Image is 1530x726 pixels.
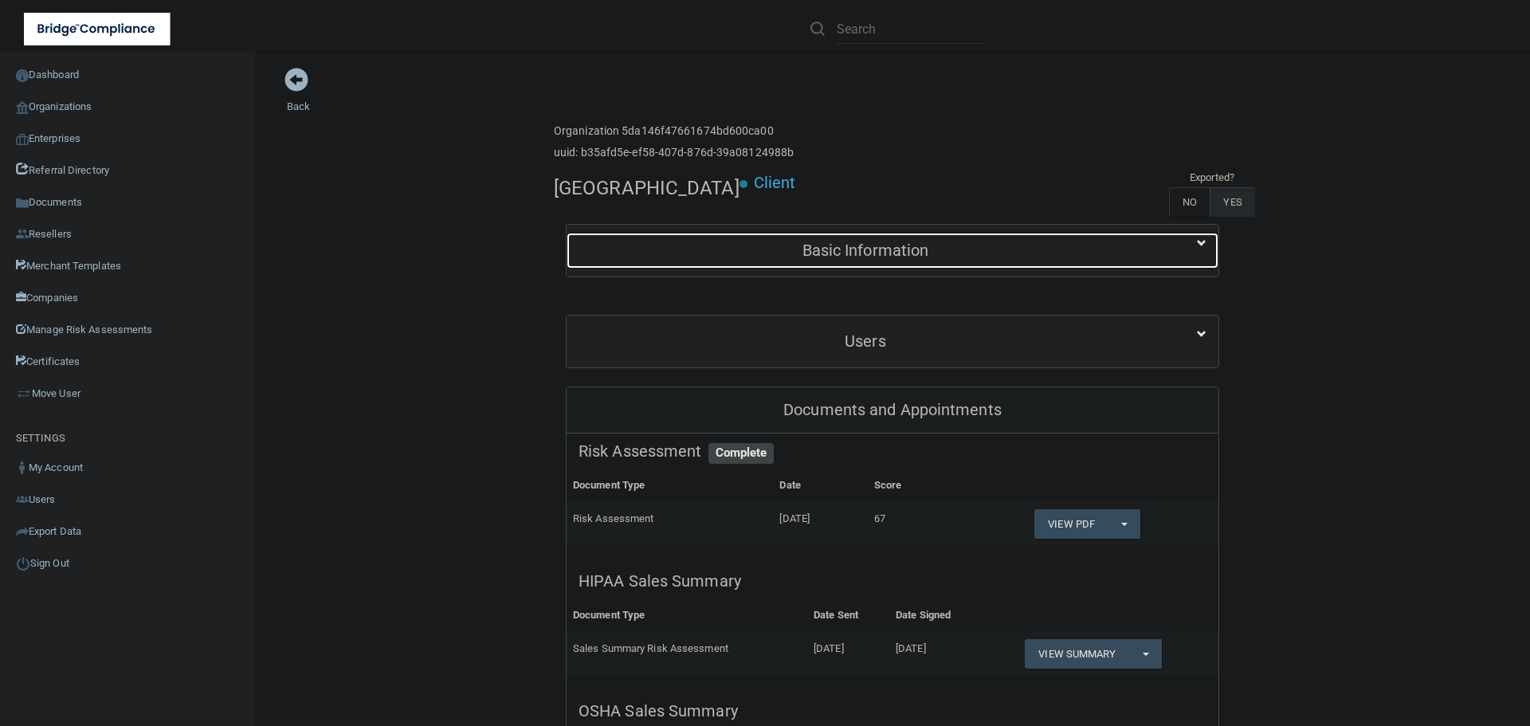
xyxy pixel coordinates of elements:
img: bridge_compliance_login_screen.278c3ca4.svg [24,13,171,45]
img: ic-search.3b580494.png [810,22,825,36]
label: SETTINGS [16,429,65,448]
a: Back [287,81,310,112]
p: Client [754,168,796,198]
a: View PDF [1034,509,1108,539]
img: ic_reseller.de258add.png [16,228,29,241]
a: View Summary [1025,639,1128,669]
img: ic_power_dark.7ecde6b1.png [16,556,30,571]
td: Sales Summary Risk Assessment [567,632,807,675]
h4: [GEOGRAPHIC_DATA] [554,178,739,198]
h6: uuid: b35afd5e-ef58-407d-876d-39a08124988b [554,147,794,159]
h5: HIPAA Sales Summary [579,572,1206,590]
td: [DATE] [807,632,889,675]
th: Document Type [567,599,807,632]
img: icon-users.e205127d.png [16,493,29,506]
h5: Users [579,332,1152,350]
h5: Basic Information [579,241,1152,259]
td: [DATE] [889,632,987,675]
img: briefcase.64adab9b.png [16,386,32,402]
label: YES [1210,187,1254,217]
h5: Risk Assessment [579,442,1206,460]
td: [DATE] [773,502,867,545]
td: Risk Assessment [567,502,773,545]
img: ic_dashboard_dark.d01f4a41.png [16,69,29,82]
th: Document Type [567,469,773,502]
a: Users [579,324,1206,359]
th: Date Signed [889,599,987,632]
img: icon-documents.8dae5593.png [16,197,29,210]
input: Search [837,14,983,44]
span: Complete [708,443,775,464]
td: 67 [868,502,957,545]
th: Date Sent [807,599,889,632]
img: ic_user_dark.df1a06c3.png [16,461,29,474]
h5: OSHA Sales Summary [579,702,1206,720]
img: enterprise.0d942306.png [16,134,29,145]
a: Basic Information [579,233,1206,269]
label: NO [1169,187,1210,217]
img: icon-export.b9366987.png [16,525,29,538]
th: Score [868,469,957,502]
h6: Organization 5da146f47661674bd600ca00 [554,125,794,137]
td: Exported? [1169,168,1255,187]
div: Documents and Appointments [567,387,1218,434]
img: organization-icon.f8decf85.png [16,101,29,114]
th: Date [773,469,867,502]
